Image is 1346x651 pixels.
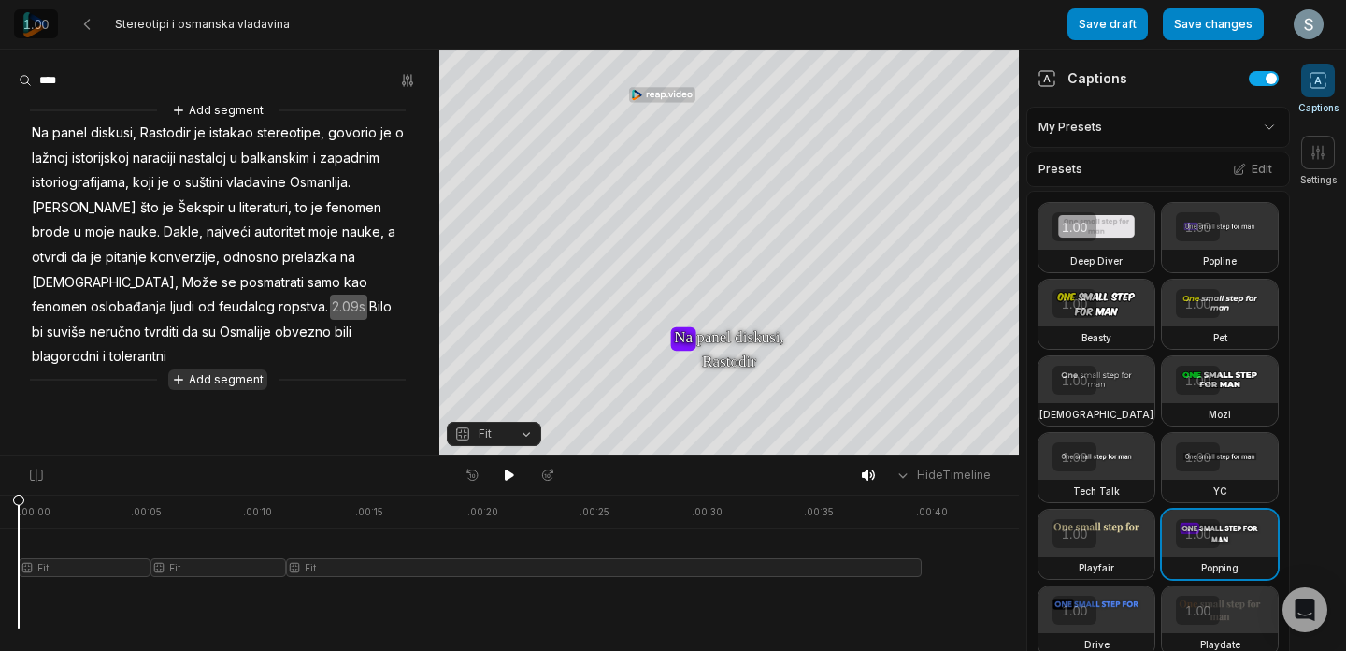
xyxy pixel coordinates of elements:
span: diskusi, [89,121,138,146]
span: Bilo [367,295,394,320]
span: govorio [326,121,379,146]
h3: Beasty [1081,330,1111,345]
h3: Pet [1213,330,1227,345]
div: Captions [1038,68,1127,88]
button: Add segment [168,369,267,390]
span: zapadnim [318,146,381,171]
span: u [72,220,83,245]
button: Save changes [1163,8,1264,40]
span: o [394,121,406,146]
span: autoritet [252,220,307,245]
h3: Tech Talk [1073,484,1120,499]
button: HideTimeline [889,461,996,489]
h3: Playfair [1079,560,1114,575]
span: od [196,295,217,320]
span: ropstva. [277,295,330,320]
span: Osmalije [218,320,273,345]
span: konverzije, [149,245,222,270]
span: neručno [88,320,143,345]
span: a [386,220,397,245]
span: lažnoj [30,146,70,171]
span: balkanskim [239,146,311,171]
span: brode [30,220,72,245]
span: odnosno [222,245,280,270]
span: blagorodni [30,344,101,369]
button: Edit [1227,157,1278,181]
span: otvrdi [30,245,69,270]
span: samo [306,270,342,296]
span: što [138,195,161,221]
span: obvezno [273,320,333,345]
span: panel [50,121,89,146]
span: tolerantni [107,344,168,369]
span: stereotipe, [255,121,326,146]
span: Captions [1298,101,1339,115]
span: je [379,121,394,146]
button: Settings [1300,136,1337,187]
span: fenomen [30,295,89,320]
h3: Popping [1201,560,1239,575]
div: My Presets [1026,107,1290,148]
span: naraciji [131,146,178,171]
h3: Popline [1203,253,1237,268]
h3: [DEMOGRAPHIC_DATA] [1039,407,1153,422]
span: bili [333,320,353,345]
span: prelazka [280,245,338,270]
span: Settings [1300,173,1337,187]
span: Može [180,270,220,296]
span: koji [131,170,156,195]
span: je [193,121,208,146]
span: nauke. [117,220,162,245]
span: o [171,170,183,195]
span: posmatrati [238,270,306,296]
span: [DEMOGRAPHIC_DATA], [30,270,180,296]
span: bi [30,320,45,345]
span: to [294,195,309,221]
span: vladavine [224,170,288,195]
span: je [89,245,104,270]
span: u [226,195,237,221]
span: u [228,146,239,171]
span: da [180,320,200,345]
span: suviše [45,320,88,345]
span: feudalog [217,295,277,320]
span: Rastodir [138,121,193,146]
button: Save draft [1067,8,1148,40]
div: Open Intercom Messenger [1282,587,1327,632]
div: . 00:40 [916,505,948,519]
h3: Deep Diver [1070,253,1123,268]
span: je [156,170,171,195]
span: Dakle, [162,220,205,245]
span: tvrditi [143,320,180,345]
h3: Mozi [1209,407,1231,422]
span: [PERSON_NAME] [30,195,138,221]
span: su [200,320,218,345]
button: Add segment [168,100,267,121]
span: moje [307,220,340,245]
span: se [220,270,238,296]
span: je [161,195,176,221]
span: Stereotipi i osmanska vladavina [115,17,290,32]
span: da [69,245,89,270]
span: kao [342,270,369,296]
span: nauke, [340,220,386,245]
span: Fit [479,426,492,442]
span: istoriografijama, [30,170,131,195]
span: pitanje [104,245,149,270]
span: i [311,146,318,171]
span: i [101,344,107,369]
span: 2.09s [330,295,367,320]
h3: YC [1213,484,1227,499]
span: moje [83,220,117,245]
span: na [338,245,357,270]
span: literaturi, [237,195,294,221]
span: Šekspir [176,195,226,221]
span: Osmanlija. [288,170,352,195]
span: suštini [183,170,224,195]
span: istakao [208,121,255,146]
span: oslobađanja [89,295,168,320]
span: ljudi [168,295,196,320]
span: istorijskoj [70,146,131,171]
button: Captions [1298,64,1339,115]
span: Na [30,121,50,146]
